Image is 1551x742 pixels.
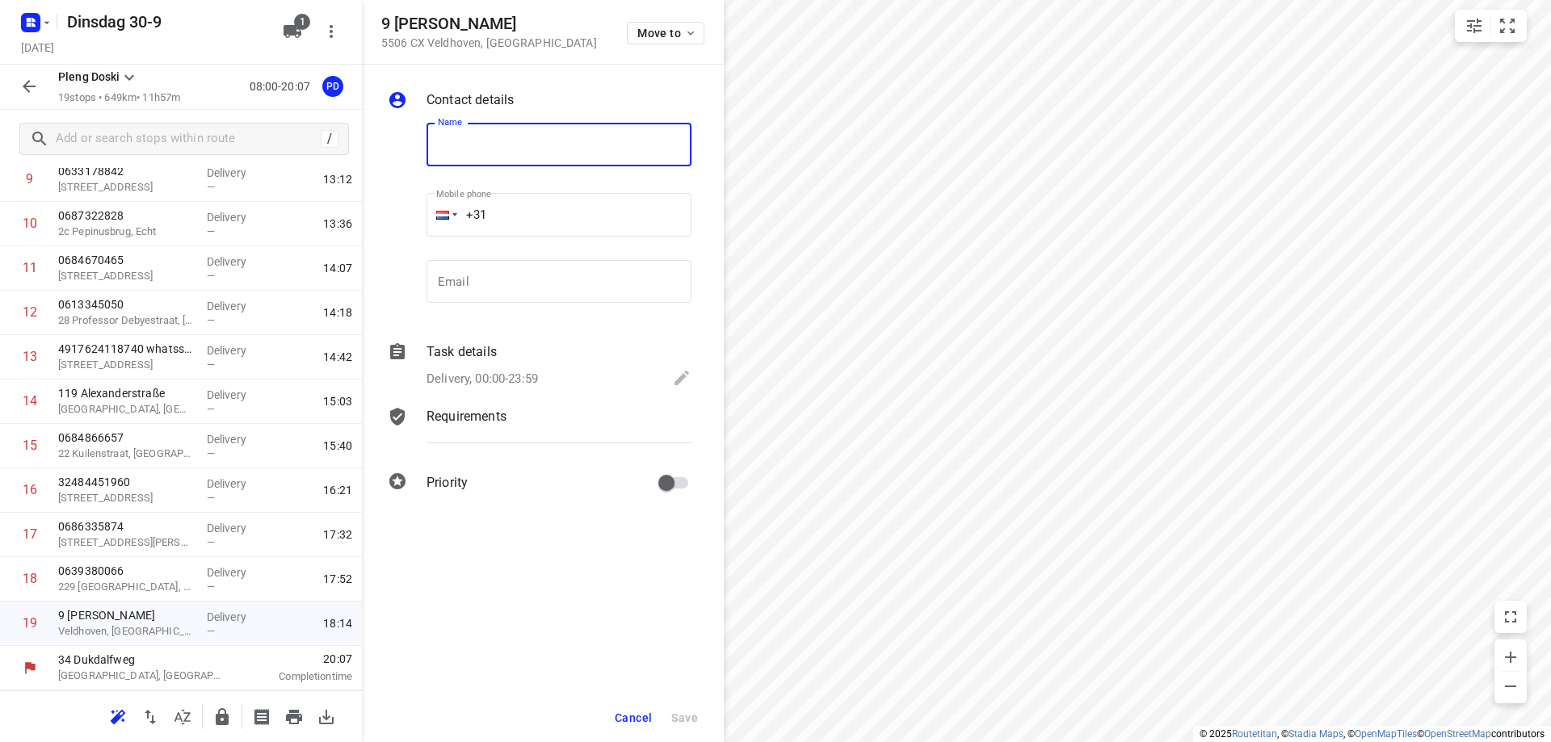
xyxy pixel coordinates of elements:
[276,15,309,48] button: 1
[58,385,194,401] p: 119 Alexanderstraße
[23,260,37,275] div: 11
[23,526,37,542] div: 17
[608,703,658,732] button: Cancel
[1288,728,1343,740] a: Stadia Maps
[58,296,194,312] p: 0613345050
[58,341,194,357] p: 4917624118740 whatss app
[58,69,120,86] p: Pleng Doski
[427,90,514,110] p: Contact details
[323,349,352,365] span: 14:42
[61,9,270,35] h5: Rename
[134,708,166,723] span: Reverse route
[427,407,506,426] p: Requirements
[1424,728,1491,740] a: OpenStreetMap
[427,473,468,493] p: Priority
[323,393,352,409] span: 15:03
[207,492,215,504] span: —
[207,564,267,581] p: Delivery
[427,342,497,362] p: Task details
[1458,10,1490,42] button: Map settings
[246,669,352,685] p: Completion time
[207,520,267,536] p: Delivery
[56,127,321,152] input: Add or search stops within route
[58,534,194,551] p: 50 Clara Wichmannstraat, Eindhoven
[23,482,37,497] div: 16
[58,563,194,579] p: 0639380066
[436,190,491,199] label: Mobile phone
[207,314,215,326] span: —
[58,252,194,268] p: 0684670465
[58,668,226,684] p: [GEOGRAPHIC_DATA], [GEOGRAPHIC_DATA]
[26,171,33,187] div: 9
[317,70,349,103] button: PD
[323,526,352,543] span: 17:32
[58,401,194,417] p: [GEOGRAPHIC_DATA], [GEOGRAPHIC_DATA]
[58,268,194,284] p: [STREET_ADDRESS]
[58,579,194,595] p: 229 [GEOGRAPHIC_DATA], Best
[381,15,597,33] h5: 9 [PERSON_NAME]
[23,615,37,631] div: 19
[278,708,310,723] span: Print route
[23,393,37,409] div: 14
[207,270,215,282] span: —
[207,254,267,270] p: Delivery
[672,368,691,388] svg: Edit
[207,358,215,371] span: —
[207,387,267,403] p: Delivery
[207,625,215,637] span: —
[207,209,267,225] p: Delivery
[23,571,37,586] div: 18
[207,609,267,625] p: Delivery
[310,708,343,723] span: Download route
[381,36,597,49] p: 5506 CX Veldhoven , [GEOGRAPHIC_DATA]
[58,208,194,224] p: 0687322828
[58,607,194,623] p: 9 [PERSON_NAME]
[58,90,180,106] p: 19 stops • 649km • 11h57m
[250,78,317,95] p: 08:00-20:07
[388,90,691,113] div: Contact details
[388,407,691,455] div: Requirements
[317,78,349,94] span: Assigned to Pleng Doski
[23,349,37,364] div: 13
[207,536,215,548] span: —
[1455,10,1527,42] div: small contained button group
[1232,728,1277,740] a: Routetitan
[1355,728,1417,740] a: OpenMapTiles
[323,615,352,631] span: 18:14
[58,474,194,490] p: 32484451960
[207,165,267,181] p: Delivery
[323,260,352,276] span: 14:07
[1200,728,1545,740] li: © 2025 , © , © © contributors
[58,623,194,639] p: Veldhoven, [GEOGRAPHIC_DATA]
[58,179,194,195] p: 422 Mozartstraat, Roermond
[427,193,691,237] input: 1 (702) 123-4567
[637,27,697,40] span: Move to
[58,446,194,462] p: 22 Kuilenstraat, Meerssen
[321,130,338,148] div: /
[207,431,267,447] p: Delivery
[58,224,194,240] p: 2c Pepinusbrug, Echt
[627,22,704,44] button: Move to
[388,342,691,391] div: Task detailsDelivery, 00:00-23:59
[246,708,278,723] span: Print shipping labels
[246,651,352,667] span: 20:07
[207,403,215,415] span: —
[15,38,61,57] h5: Project date
[58,312,194,329] p: 28 Professor Debyestraat, Hoensbroek
[58,163,194,179] p: 0633178842
[207,476,267,492] p: Delivery
[102,708,134,723] span: Reoptimize route
[322,76,343,97] div: PD
[23,438,37,453] div: 15
[207,581,215,593] span: —
[207,447,215,459] span: —
[323,482,352,498] span: 16:21
[207,225,215,237] span: —
[294,14,310,30] span: 1
[23,216,37,231] div: 10
[207,181,215,193] span: —
[615,711,652,724] span: Cancel
[23,304,37,320] div: 12
[427,193,457,237] div: Netherlands: + 31
[58,430,194,446] p: 0684866657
